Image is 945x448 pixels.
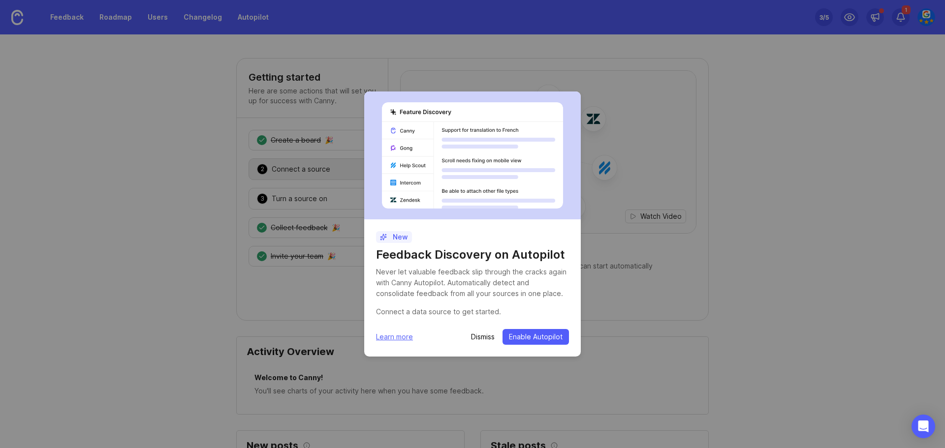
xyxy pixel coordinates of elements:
button: Dismiss [471,332,495,342]
p: New [380,232,408,242]
img: autopilot-456452bdd303029aca878276f8eef889.svg [382,102,563,209]
a: Learn more [376,331,413,342]
button: Enable Autopilot [503,329,569,345]
div: Never let valuable feedback slip through the cracks again with Canny Autopilot. Automatically det... [376,267,569,299]
h1: Feedback Discovery on Autopilot [376,247,569,263]
div: Open Intercom Messenger [912,415,935,438]
div: Connect a data source to get started. [376,306,569,317]
span: Enable Autopilot [509,332,563,342]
